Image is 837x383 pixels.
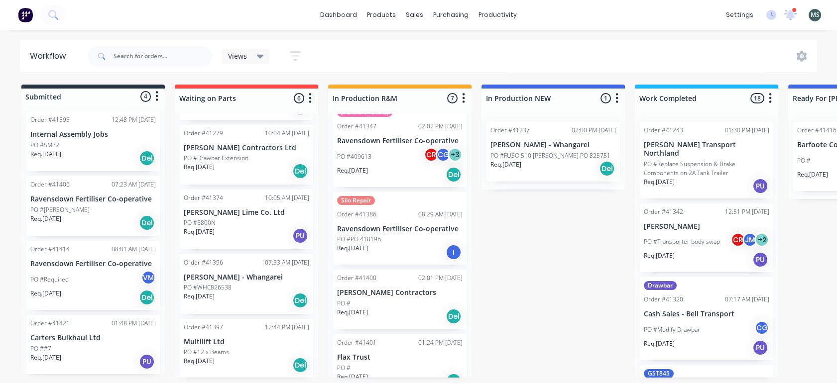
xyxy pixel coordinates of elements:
[30,260,156,268] p: Ravensdown Fertiliser Co-operative
[184,292,215,301] p: Req. [DATE]
[644,281,677,290] div: Drawbar
[752,252,768,268] div: PU
[797,156,811,165] p: PO #
[265,193,309,202] div: 10:05 AM [DATE]
[315,7,362,22] a: dashboard
[742,232,757,247] div: JM
[490,151,610,160] p: PO #FUSO 510 [PERSON_NAME] PO 825751
[112,245,156,254] div: 08:01 AM [DATE]
[30,115,70,124] div: Order #41395
[644,141,769,158] p: [PERSON_NAME] Transport Northland
[26,315,160,375] div: Order #4142101:48 PM [DATE]Carters Bulkhaul LtdPO ##7Req.[DATE]PU
[30,195,156,203] p: Ravensdown Fertiliser Co-operative
[644,251,675,260] p: Req. [DATE]
[184,323,223,332] div: Order #41397
[184,218,216,227] p: PO #E800N
[337,274,376,283] div: Order #41400
[26,111,160,171] div: Order #4139512:48 PM [DATE]Internal Assembly JobsPO #SM32Req.[DATE]Del
[644,160,769,178] p: PO #Replace Suspension & Brake Components on 2A Tank Trailer
[141,270,156,285] div: VM
[333,270,467,329] div: Order #4140002:01 PM [DATE][PERSON_NAME] ContractorsPO #Req.[DATE]Del
[486,122,620,182] div: Order #4123702:00 PM [DATE][PERSON_NAME] - WhangareiPO #FUSO 510 [PERSON_NAME] PO 825751Req.[DATE...
[30,141,59,150] p: PO #SM32
[644,237,720,246] p: PO #Transporter body swap
[337,122,376,131] div: Order #41347
[725,295,769,304] div: 07:17 AM [DATE]
[337,338,376,347] div: Order #41401
[180,190,313,249] div: Order #4137410:05 AM [DATE][PERSON_NAME] Lime Co. LtdPO #E800NReq.[DATE]PU
[797,126,837,135] div: Order #41416
[752,340,768,356] div: PU
[725,207,769,216] div: 12:51 PM [DATE]
[30,289,61,298] p: Req. [DATE]
[184,348,229,357] p: PO #12 x Beams
[644,339,675,348] p: Req. [DATE]
[337,244,368,253] p: Req. [DATE]
[184,163,215,172] p: Req. [DATE]
[644,295,683,304] div: Order #41320
[418,210,463,219] div: 08:29 AM [DATE]
[184,357,215,366] p: Req. [DATE]
[337,137,463,145] p: Ravensdown Fertiliser Co-operative
[337,225,463,233] p: Ravensdown Fertiliser Co-operative
[114,46,212,66] input: Search for orders...
[30,353,61,362] p: Req. [DATE]
[26,241,160,310] div: Order #4141408:01 AM [DATE]Ravensdown Fertiliser Co-operativePO #RequiredVMReq.[DATE]Del
[644,325,700,334] p: PO #Modify Drawbar
[30,214,61,223] p: Req. [DATE]
[424,147,439,162] div: CR
[184,227,215,236] p: Req. [DATE]
[490,126,530,135] div: Order #41237
[754,320,769,335] div: CG
[797,170,828,179] p: Req. [DATE]
[184,273,309,282] p: [PERSON_NAME] - Whangarei
[436,147,451,162] div: CG
[721,7,758,22] div: settings
[337,152,371,161] p: PO #409613
[428,7,474,22] div: purchasing
[644,126,683,135] div: Order #41243
[139,215,155,231] div: Del
[180,319,313,379] div: Order #4139712:44 PM [DATE]Multilift LtdPO #12 x BeamsReq.[DATE]Del
[30,245,70,254] div: Order #41414
[30,275,69,284] p: PO #Required
[292,163,308,179] div: Del
[184,208,309,217] p: [PERSON_NAME] Lime Co. Ltd
[112,180,156,189] div: 07:23 AM [DATE]
[30,334,156,342] p: Carters Bulkhaul Ltd
[139,289,155,305] div: Del
[337,288,463,297] p: [PERSON_NAME] Contractors
[446,167,462,183] div: Del
[337,166,368,175] p: Req. [DATE]
[644,178,675,187] p: Req. [DATE]
[418,122,463,131] div: 02:02 PM [DATE]
[112,115,156,124] div: 12:48 PM [DATE]
[184,193,223,202] div: Order #41374
[599,161,615,177] div: Del
[337,299,351,308] p: PO #
[640,277,773,360] div: DrawbarOrder #4132007:17 AM [DATE]Cash Sales - Bell TransportPO #Modify DrawbarCGReq.[DATE]PU
[265,129,309,138] div: 10:04 AM [DATE]
[474,7,522,22] div: productivity
[30,150,61,159] p: Req. [DATE]
[30,319,70,328] div: Order #41421
[337,353,463,362] p: Flax Trust
[180,125,313,185] div: Order #4127910:04 AM [DATE][PERSON_NAME] Contractors LtdPO #Drawbar ExtensionReq.[DATE]Del
[265,258,309,267] div: 07:33 AM [DATE]
[228,51,247,61] span: Views
[337,196,375,205] div: Silo Repair
[18,7,33,22] img: Factory
[640,203,773,273] div: Order #4134212:51 PM [DATE][PERSON_NAME]PO #Transporter body swapCRJM+2Req.[DATE]PU
[644,369,674,378] div: GST845
[754,232,769,247] div: + 2
[490,141,616,149] p: [PERSON_NAME] - Whangarei
[337,373,368,382] p: Req. [DATE]
[725,126,769,135] div: 01:30 PM [DATE]
[184,129,223,138] div: Order #41279
[572,126,616,135] div: 02:00 PM [DATE]
[292,292,308,308] div: Del
[292,357,308,373] div: Del
[640,122,773,198] div: Order #4124301:30 PM [DATE][PERSON_NAME] Transport NorthlandPO #Replace Suspension & Brake Compon...
[337,308,368,317] p: Req. [DATE]
[292,228,308,244] div: PU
